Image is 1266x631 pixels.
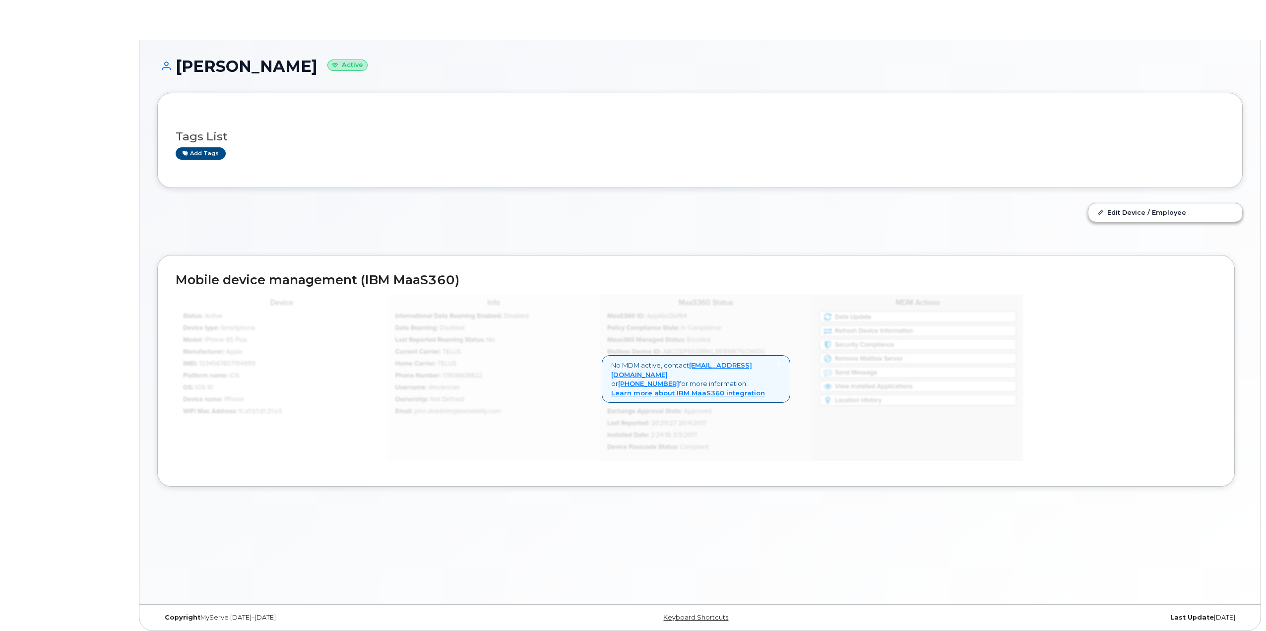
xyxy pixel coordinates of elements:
[611,389,765,397] a: Learn more about IBM MaaS360 integration
[663,614,728,621] a: Keyboard Shortcuts
[602,355,790,403] div: No MDM active, contact or for more information
[176,130,1224,143] h3: Tags List
[777,360,781,369] span: ×
[618,379,679,387] a: [PHONE_NUMBER]
[881,614,1243,622] div: [DATE]
[327,60,368,71] small: Active
[176,147,226,160] a: Add tags
[176,273,1216,287] h2: Mobile device management (IBM MaaS360)
[1088,203,1242,221] a: Edit Device / Employee
[1170,614,1214,621] strong: Last Update
[165,614,200,621] strong: Copyright
[157,614,519,622] div: MyServe [DATE]–[DATE]
[777,361,781,368] a: Close
[157,58,1243,75] h1: [PERSON_NAME]
[611,361,752,379] a: [EMAIL_ADDRESS][DOMAIN_NAME]
[176,294,1023,461] img: mdm_maas360_data_lg-147edf4ce5891b6e296acbe60ee4acd306360f73f278574cfef86ac192ea0250.jpg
